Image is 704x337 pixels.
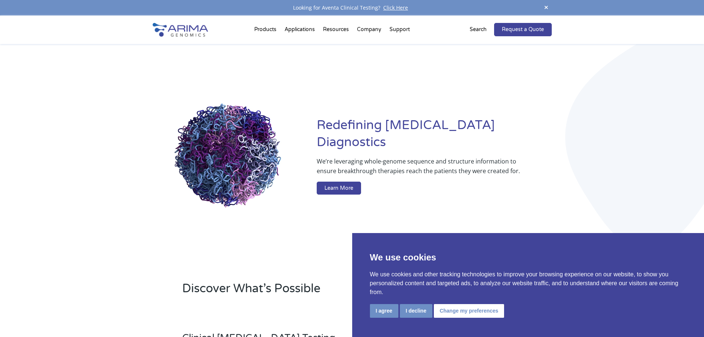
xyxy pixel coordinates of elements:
[370,251,687,264] p: We use cookies
[370,304,398,318] button: I agree
[370,270,687,297] p: We use cookies and other tracking technologies to improve your browsing experience on our website...
[470,25,487,34] p: Search
[317,156,522,182] p: We’re leveraging whole-genome sequence and structure information to ensure breakthrough therapies...
[434,304,504,318] button: Change my preferences
[153,23,208,37] img: Arima-Genomics-logo
[153,3,552,13] div: Looking for Aventa Clinical Testing?
[317,182,361,195] a: Learn More
[380,4,411,11] a: Click Here
[182,280,446,303] h2: Discover What’s Possible
[494,23,552,36] a: Request a Quote
[400,304,432,318] button: I decline
[317,117,551,156] h1: Redefining [MEDICAL_DATA] Diagnostics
